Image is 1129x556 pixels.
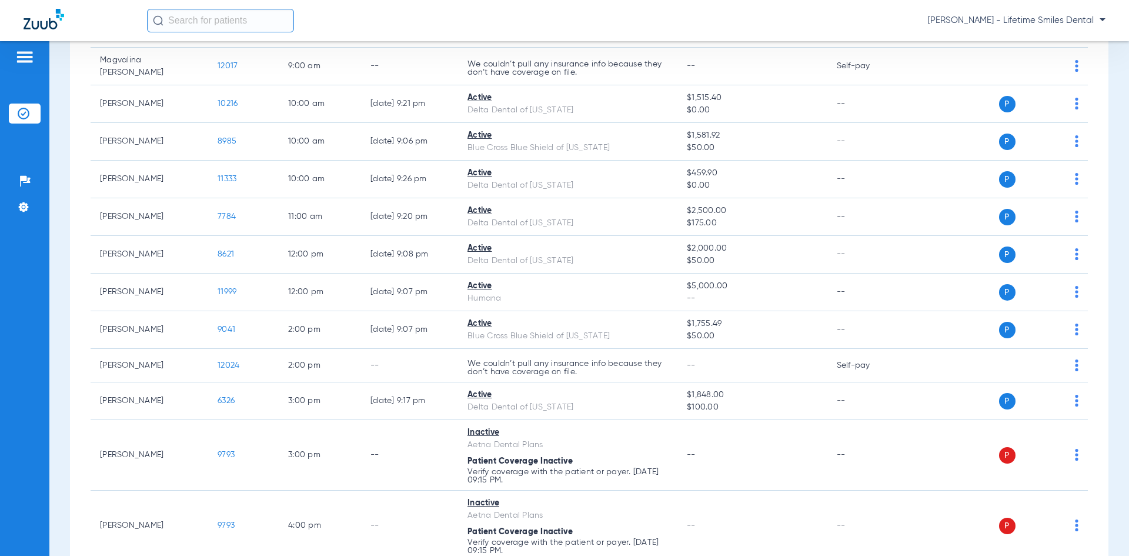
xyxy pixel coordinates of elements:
span: $2,500.00 [687,205,817,217]
div: Active [467,129,668,142]
span: $1,848.00 [687,389,817,401]
span: [PERSON_NAME] - Lifetime Smiles Dental [928,15,1105,26]
div: Delta Dental of [US_STATE] [467,217,668,229]
div: Delta Dental of [US_STATE] [467,179,668,192]
div: Active [467,92,668,104]
div: Inactive [467,427,668,439]
td: Self-pay [827,349,907,382]
td: [PERSON_NAME] [91,161,208,198]
div: Aetna Dental Plans [467,510,668,522]
span: 9793 [218,451,235,459]
p: We couldn’t pull any insurance info because they don’t have coverage on file. [467,359,668,376]
td: 10:00 AM [279,85,361,123]
span: P [999,96,1016,112]
div: Active [467,280,668,292]
div: Inactive [467,497,668,510]
td: -- [827,420,907,491]
span: 12017 [218,62,238,70]
span: 8985 [218,137,236,145]
img: group-dot-blue.svg [1075,135,1078,147]
span: P [999,247,1016,263]
span: P [999,209,1016,225]
td: [DATE] 9:17 PM [361,382,458,420]
p: We couldn’t pull any insurance info because they don’t have coverage on file. [467,60,668,76]
p: Verify coverage with the patient or payer. [DATE] 09:15 PM. [467,468,668,484]
td: 2:00 PM [279,349,361,382]
span: P [999,171,1016,188]
div: Active [467,167,668,179]
span: $50.00 [687,142,817,154]
span: P [999,322,1016,338]
td: [PERSON_NAME] [91,123,208,161]
div: Active [467,318,668,330]
img: group-dot-blue.svg [1075,324,1078,335]
span: 9041 [218,325,235,334]
td: [DATE] 9:08 PM [361,236,458,274]
span: -- [687,292,817,305]
td: 3:00 PM [279,382,361,420]
td: 12:00 PM [279,236,361,274]
span: 7784 [218,212,236,221]
span: $100.00 [687,401,817,414]
span: 11999 [218,288,236,296]
span: $0.00 [687,104,817,116]
span: -- [687,451,696,459]
td: Self-pay [827,48,907,85]
span: $1,755.49 [687,318,817,330]
img: hamburger-icon [15,50,34,64]
span: 8621 [218,250,234,258]
td: -- [827,236,907,274]
td: -- [361,349,458,382]
td: 10:00 AM [279,161,361,198]
td: [DATE] 9:20 PM [361,198,458,236]
td: 3:00 PM [279,420,361,491]
td: [PERSON_NAME] [91,198,208,236]
div: Delta Dental of [US_STATE] [467,401,668,414]
p: Verify coverage with the patient or payer. [DATE] 09:15 PM. [467,538,668,555]
span: $0.00 [687,179,817,192]
div: Active [467,242,668,255]
div: Blue Cross Blue Shield of [US_STATE] [467,330,668,342]
span: $50.00 [687,330,817,342]
span: P [999,393,1016,409]
td: [DATE] 9:06 PM [361,123,458,161]
img: group-dot-blue.svg [1075,173,1078,185]
div: Active [467,389,668,401]
img: group-dot-blue.svg [1075,395,1078,407]
div: Humana [467,292,668,305]
td: Magvalina [PERSON_NAME] [91,48,208,85]
td: [PERSON_NAME] [91,311,208,349]
td: -- [827,161,907,198]
img: group-dot-blue.svg [1075,60,1078,72]
td: -- [827,274,907,311]
img: group-dot-blue.svg [1075,286,1078,298]
div: Delta Dental of [US_STATE] [467,255,668,267]
td: 2:00 PM [279,311,361,349]
td: 11:00 AM [279,198,361,236]
div: Active [467,205,668,217]
td: 12:00 PM [279,274,361,311]
span: 11333 [218,175,236,183]
span: P [999,134,1016,150]
span: 10216 [218,99,238,108]
td: [PERSON_NAME] [91,349,208,382]
td: [PERSON_NAME] [91,274,208,311]
img: group-dot-blue.svg [1075,98,1078,109]
td: -- [361,420,458,491]
td: [DATE] 9:26 PM [361,161,458,198]
span: $175.00 [687,217,817,229]
img: group-dot-blue.svg [1075,520,1078,531]
td: -- [827,123,907,161]
td: [PERSON_NAME] [91,85,208,123]
td: 10:00 AM [279,123,361,161]
span: Patient Coverage Inactive [467,528,573,536]
input: Search for patients [147,9,294,32]
span: $459.90 [687,167,817,179]
td: -- [827,311,907,349]
td: 9:00 AM [279,48,361,85]
td: [DATE] 9:07 PM [361,311,458,349]
td: -- [827,382,907,420]
td: [PERSON_NAME] [91,382,208,420]
span: P [999,447,1016,464]
span: 12024 [218,361,239,369]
